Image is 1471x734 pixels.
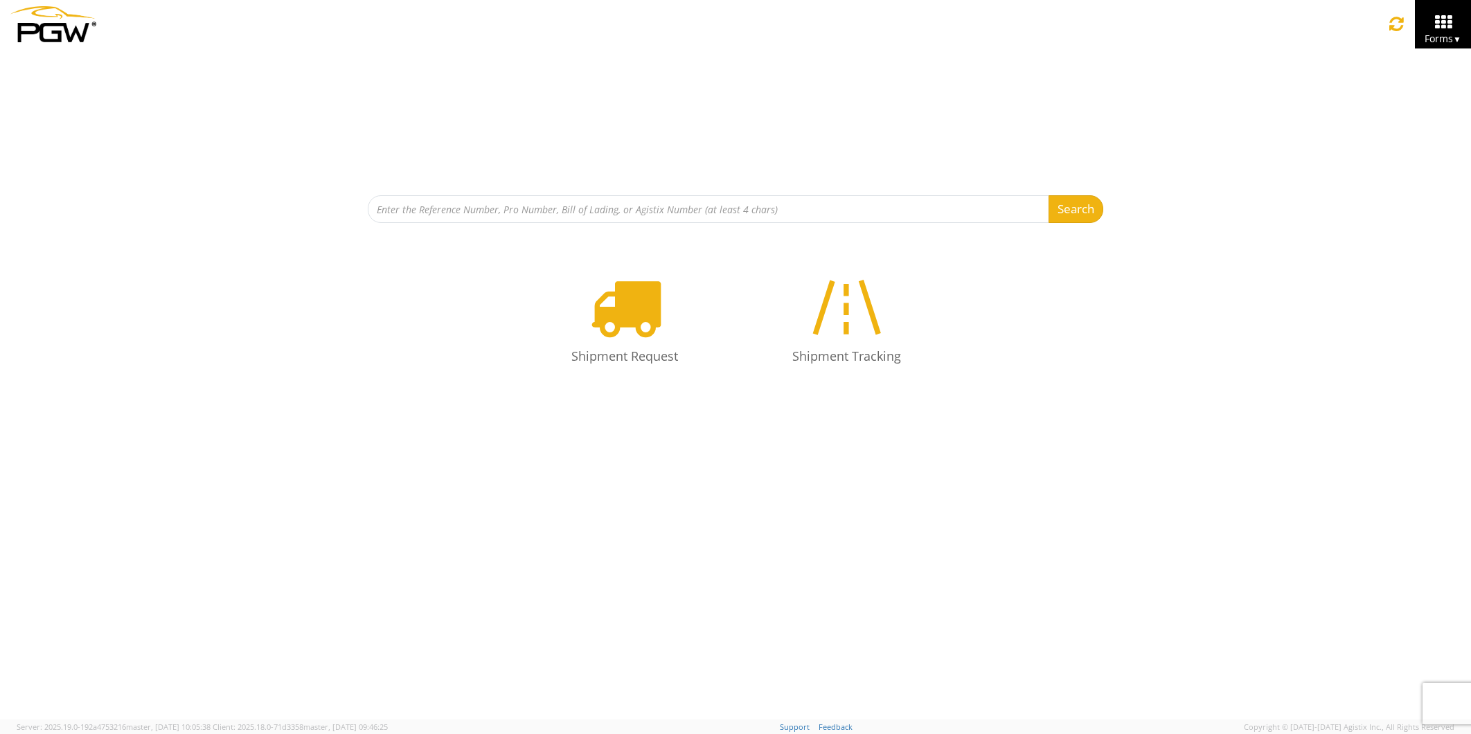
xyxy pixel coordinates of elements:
[756,350,936,364] h4: Shipment Tracking
[1425,32,1461,45] span: Forms
[1244,722,1454,733] span: Copyright © [DATE]-[DATE] Agistix Inc., All Rights Reserved
[742,258,950,384] a: Shipment Tracking
[1049,195,1103,223] button: Search
[521,258,729,384] a: Shipment Request
[303,722,388,732] span: master, [DATE] 09:46:25
[1453,33,1461,45] span: ▼
[213,722,388,732] span: Client: 2025.18.0-71d3358
[535,350,715,364] h4: Shipment Request
[368,195,1049,223] input: Enter the Reference Number, Pro Number, Bill of Lading, or Agistix Number (at least 4 chars)
[10,6,96,42] img: pgw-form-logo-1aaa8060b1cc70fad034.png
[17,722,211,732] span: Server: 2025.19.0-192a4753216
[126,722,211,732] span: master, [DATE] 10:05:38
[819,722,853,732] a: Feedback
[780,722,810,732] a: Support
